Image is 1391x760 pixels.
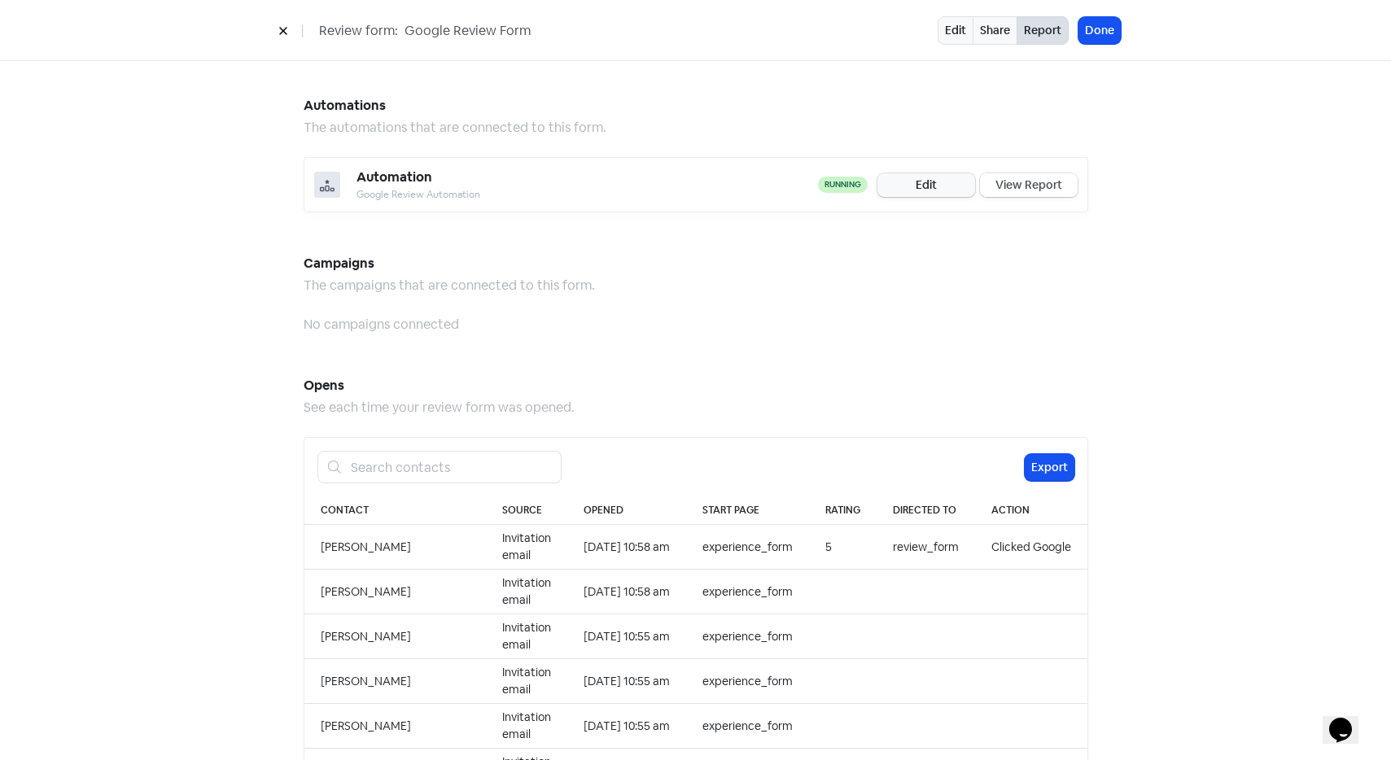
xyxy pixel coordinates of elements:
td: [DATE] 10:58 am [567,570,686,614]
button: Export [1025,454,1074,481]
td: experience_form [686,525,809,570]
button: Done [1078,17,1121,44]
td: experience_form [686,614,809,659]
td: Invitation email [486,570,567,614]
h5: Opens [304,373,1088,398]
td: [PERSON_NAME] [304,570,486,614]
td: [PERSON_NAME] [304,704,486,749]
td: [PERSON_NAME] [304,614,486,659]
div: No campaigns connected [304,315,1088,334]
td: [PERSON_NAME] [304,659,486,704]
h5: Automations [304,94,1088,118]
td: [DATE] 10:55 am [567,614,686,659]
button: Report [1017,16,1069,45]
td: [PERSON_NAME] [304,525,486,570]
td: review_form [877,525,975,570]
th: Directed to [877,496,975,525]
iframe: chat widget [1323,695,1375,744]
td: Invitation email [486,614,567,659]
td: [DATE] 10:55 am [567,704,686,749]
td: Invitation email [486,659,567,704]
h5: Campaigns [304,251,1088,276]
div: The campaigns that are connected to this form. [304,276,1088,295]
input: Search contacts [341,451,562,483]
a: View Report [980,173,1078,197]
span: running [818,177,868,193]
td: Invitation email [486,525,567,570]
div: See each time your review form was opened. [304,398,1088,417]
span: Automation [356,168,432,186]
td: [DATE] 10:55 am [567,659,686,704]
th: Rating [809,496,877,525]
td: Clicked Google [975,525,1087,570]
div: Google Review Automation [356,187,818,202]
td: experience_form [686,659,809,704]
th: Contact [304,496,486,525]
td: [DATE] 10:58 am [567,525,686,570]
th: Source [486,496,567,525]
th: Action [975,496,1087,525]
span: Review form: [319,21,398,41]
td: Invitation email [486,704,567,749]
a: Edit [877,173,975,197]
th: Start page [686,496,809,525]
div: The automations that are connected to this form. [304,118,1088,138]
td: experience_form [686,704,809,749]
th: Opened [567,496,686,525]
a: Share [973,16,1017,45]
td: 5 [809,525,877,570]
td: experience_form [686,570,809,614]
a: Edit [938,16,973,45]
